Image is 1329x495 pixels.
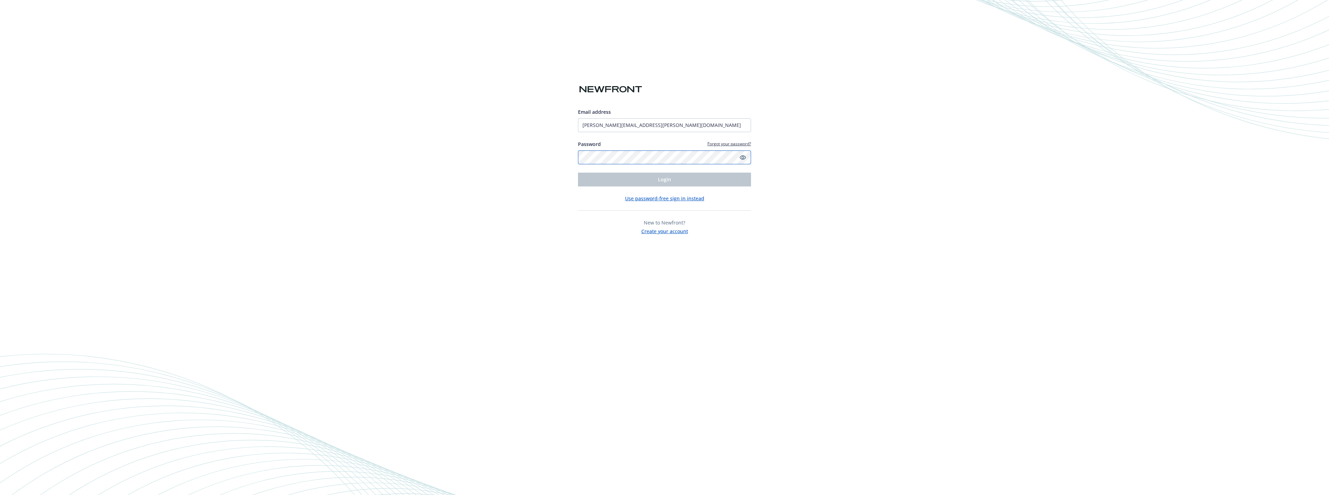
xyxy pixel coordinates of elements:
[578,150,751,164] input: Enter your password
[578,109,611,115] span: Email address
[641,226,688,235] button: Create your account
[739,153,747,162] a: Show password
[578,140,601,148] label: Password
[578,118,751,132] input: Enter your email
[707,141,751,147] a: Forgot your password?
[658,176,671,183] span: Login
[578,173,751,186] button: Login
[625,195,704,202] button: Use password-free sign in instead
[644,219,685,226] span: New to Newfront?
[578,83,643,95] img: Newfront logo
